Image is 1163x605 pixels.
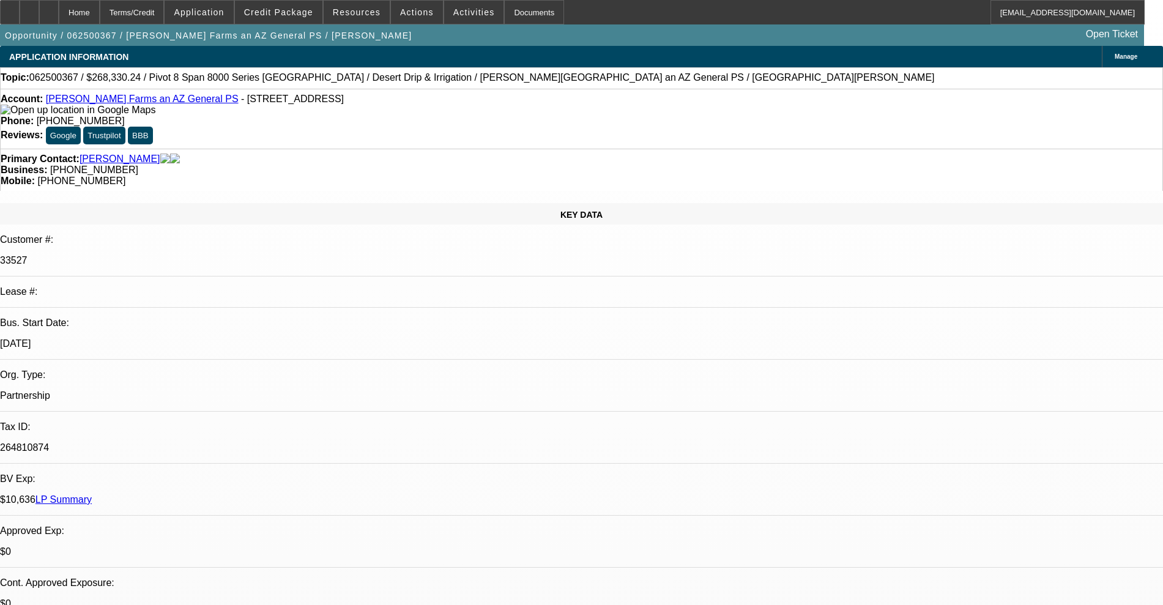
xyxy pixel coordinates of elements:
span: - [STREET_ADDRESS] [241,94,344,104]
span: Activities [453,7,495,17]
strong: Reviews: [1,130,43,140]
img: facebook-icon.png [160,154,170,165]
a: Open Ticket [1081,24,1143,45]
span: Credit Package [244,7,313,17]
strong: Primary Contact: [1,154,80,165]
button: Credit Package [235,1,322,24]
button: Google [46,127,81,144]
a: [PERSON_NAME] Farms an AZ General PS [46,94,239,104]
button: BBB [128,127,153,144]
span: Resources [333,7,381,17]
button: Actions [391,1,443,24]
span: APPLICATION INFORMATION [9,52,128,62]
span: Actions [400,7,434,17]
a: LP Summary [35,494,92,505]
span: Opportunity / 062500367 / [PERSON_NAME] Farms an AZ General PS / [PERSON_NAME] [5,31,412,40]
span: KEY DATA [560,210,603,220]
span: Application [174,7,224,17]
span: [PHONE_NUMBER] [50,165,138,175]
span: 062500367 / $268,330.24 / Pivot 8 Span 8000 Series [GEOGRAPHIC_DATA] / Desert Drip & Irrigation /... [29,72,935,83]
strong: Phone: [1,116,34,126]
img: Open up location in Google Maps [1,105,155,116]
img: linkedin-icon.png [170,154,180,165]
button: Application [165,1,233,24]
strong: Topic: [1,72,29,83]
button: Activities [444,1,504,24]
a: [PERSON_NAME] [80,154,160,165]
strong: Mobile: [1,176,35,186]
strong: Account: [1,94,43,104]
button: Trustpilot [83,127,125,144]
button: Resources [324,1,390,24]
strong: Business: [1,165,47,175]
span: [PHONE_NUMBER] [37,176,125,186]
span: Manage [1115,53,1137,60]
a: View Google Maps [1,105,155,115]
span: [PHONE_NUMBER] [37,116,125,126]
